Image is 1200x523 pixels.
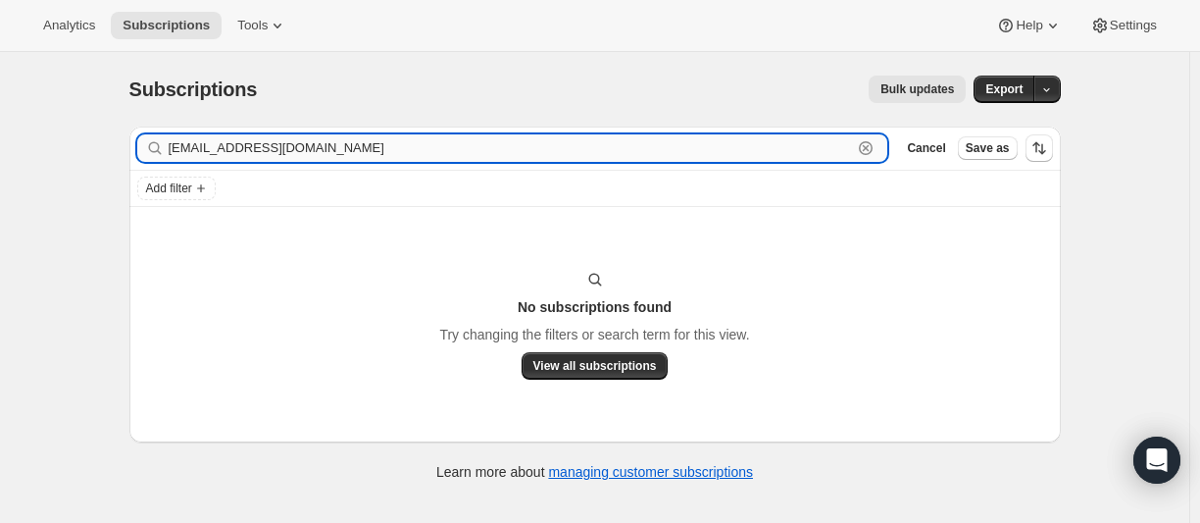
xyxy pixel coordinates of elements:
[123,18,210,33] span: Subscriptions
[522,352,669,380] button: View all subscriptions
[439,325,749,344] p: Try changing the filters or search term for this view.
[984,12,1074,39] button: Help
[533,358,657,374] span: View all subscriptions
[1110,18,1157,33] span: Settings
[237,18,268,33] span: Tools
[111,12,222,39] button: Subscriptions
[974,76,1034,103] button: Export
[43,18,95,33] span: Analytics
[966,140,1010,156] span: Save as
[958,136,1018,160] button: Save as
[548,464,753,480] a: managing customer subscriptions
[436,462,753,482] p: Learn more about
[985,81,1023,97] span: Export
[225,12,299,39] button: Tools
[869,76,966,103] button: Bulk updates
[1016,18,1042,33] span: Help
[856,138,875,158] button: Clear
[129,78,258,100] span: Subscriptions
[31,12,107,39] button: Analytics
[1025,134,1053,162] button: Sort the results
[146,181,192,196] span: Add filter
[880,81,954,97] span: Bulk updates
[1078,12,1169,39] button: Settings
[518,297,672,317] h3: No subscriptions found
[1133,437,1180,484] div: Open Intercom Messenger
[899,136,953,160] button: Cancel
[907,140,945,156] span: Cancel
[137,177,216,200] button: Add filter
[169,134,853,162] input: Filter subscribers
